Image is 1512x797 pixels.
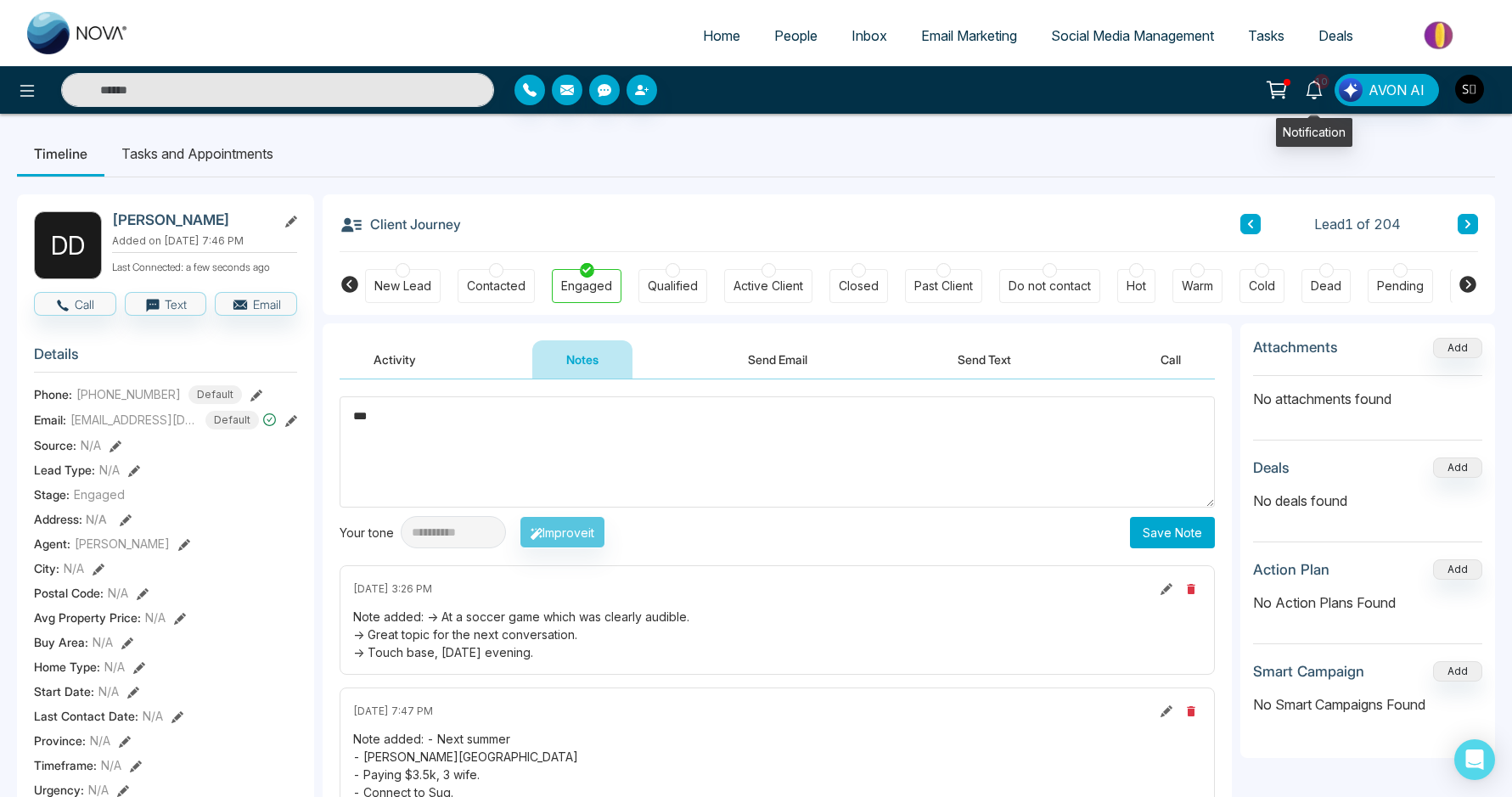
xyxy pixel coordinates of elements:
span: Engaged [74,485,125,503]
a: Tasks [1231,20,1301,52]
div: New Lead [374,278,431,295]
button: Add [1433,338,1482,358]
li: Tasks and Appointments [104,131,290,177]
span: N/A [98,682,119,700]
div: Your tone [340,524,401,542]
button: Call [1127,340,1215,379]
span: Home [703,27,740,44]
h3: Smart Campaign [1253,663,1364,680]
span: N/A [64,559,84,577]
span: Address: [34,510,107,528]
img: User Avatar [1455,75,1484,104]
h3: Client Journey [340,211,461,237]
h2: [PERSON_NAME] [112,211,270,228]
span: Social Media Management [1051,27,1214,44]
span: Email: [34,411,66,429]
button: Add [1433,661,1482,682]
span: Home Type : [34,658,100,676]
a: Social Media Management [1034,20,1231,52]
div: Active Client [734,278,803,295]
img: Nova CRM Logo [27,12,129,54]
p: Last Connected: a few seconds ago [112,256,297,275]
div: Open Intercom Messenger [1454,739,1495,780]
span: N/A [93,633,113,651]
span: N/A [104,658,125,676]
span: Avg Property Price : [34,609,141,626]
button: Save Note [1130,517,1215,548]
span: Phone: [34,385,72,403]
h3: Attachments [1253,339,1338,356]
button: Activity [340,340,450,379]
span: Default [188,385,242,404]
span: Lead Type: [34,461,95,479]
span: Source: [34,436,76,454]
span: N/A [145,609,166,626]
div: Contacted [467,278,526,295]
span: [PERSON_NAME] [75,535,170,553]
span: N/A [86,512,107,526]
span: City : [34,559,59,577]
div: Closed [839,278,879,295]
span: Postal Code : [34,584,104,602]
a: People [757,20,835,52]
span: [PHONE_NUMBER] [76,385,181,403]
a: Home [686,20,757,52]
span: Deals [1318,27,1353,44]
div: D D [34,211,102,279]
span: Buy Area : [34,633,88,651]
span: [EMAIL_ADDRESS][DOMAIN_NAME] [70,411,198,429]
div: Warm [1182,278,1213,295]
span: N/A [101,756,121,774]
span: Tasks [1248,27,1284,44]
button: Add [1433,559,1482,580]
div: Pending [1377,278,1424,295]
div: Cold [1249,278,1275,295]
span: Lead 1 of 204 [1314,214,1401,234]
span: N/A [90,732,110,749]
span: Stage: [34,485,70,503]
span: [DATE] 7:47 PM [353,704,433,719]
div: Past Client [914,278,973,295]
span: N/A [99,461,120,479]
button: AVON AI [1335,74,1439,106]
h3: Deals [1253,459,1290,476]
span: [DATE] 3:26 PM [353,581,432,597]
div: Note added: -> At a soccer game which was clearly audible. -> Great topic for the next conversati... [353,608,1201,661]
span: 10 [1314,74,1329,89]
span: Province : [34,732,86,749]
span: N/A [81,436,101,454]
div: Do not contact [1009,278,1091,295]
p: Added on [DATE] 7:46 PM [112,233,297,249]
span: Inbox [852,27,887,44]
a: Deals [1301,20,1370,52]
h3: Action Plan [1253,561,1329,578]
span: Agent: [34,535,70,553]
div: Engaged [561,278,612,295]
div: Notification [1276,118,1352,147]
div: Qualified [648,278,698,295]
button: Text [125,292,207,316]
button: Notes [532,340,632,379]
img: Market-place.gif [1379,16,1502,54]
a: Email Marketing [904,20,1034,52]
img: Lead Flow [1339,78,1363,102]
div: Dead [1311,278,1341,295]
span: Timeframe : [34,756,97,774]
p: No Smart Campaigns Found [1253,694,1482,715]
button: Call [34,292,116,316]
button: Send Text [924,340,1045,379]
span: N/A [143,707,163,725]
p: No Action Plans Found [1253,592,1482,613]
button: Add [1433,457,1482,478]
h3: Details [34,345,297,372]
button: Send Email [714,340,841,379]
span: Default [205,411,259,429]
span: Start Date : [34,682,94,700]
span: AVON AI [1369,80,1425,100]
button: Email [215,292,297,316]
p: No attachments found [1253,376,1482,409]
a: 10 [1294,74,1335,104]
div: Hot [1127,278,1146,295]
span: Email Marketing [921,27,1017,44]
p: No deals found [1253,491,1482,511]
